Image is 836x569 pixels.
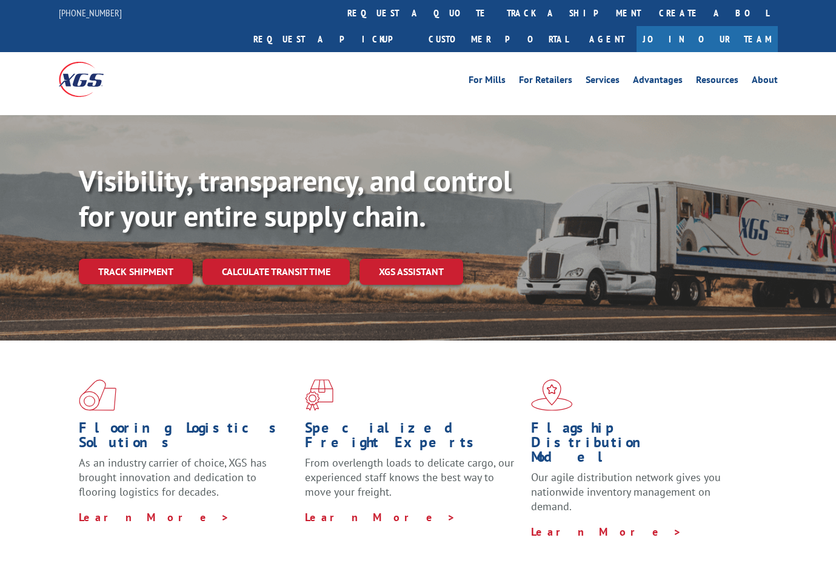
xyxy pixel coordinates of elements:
[531,525,682,539] a: Learn More >
[79,259,193,284] a: Track shipment
[305,379,333,411] img: xgs-icon-focused-on-flooring-red
[633,75,683,88] a: Advantages
[420,26,577,52] a: Customer Portal
[586,75,620,88] a: Services
[531,379,573,411] img: xgs-icon-flagship-distribution-model-red
[79,510,230,524] a: Learn More >
[359,259,463,285] a: XGS ASSISTANT
[79,162,512,235] b: Visibility, transparency, and control for your entire supply chain.
[577,26,637,52] a: Agent
[59,7,122,19] a: [PHONE_NUMBER]
[244,26,420,52] a: Request a pickup
[305,456,522,510] p: From overlength loads to delicate cargo, our experienced staff knows the best way to move your fr...
[752,75,778,88] a: About
[305,510,456,524] a: Learn More >
[469,75,506,88] a: For Mills
[519,75,572,88] a: For Retailers
[637,26,778,52] a: Join Our Team
[305,421,522,456] h1: Specialized Freight Experts
[696,75,738,88] a: Resources
[79,379,116,411] img: xgs-icon-total-supply-chain-intelligence-red
[79,421,296,456] h1: Flooring Logistics Solutions
[531,470,721,513] span: Our agile distribution network gives you nationwide inventory management on demand.
[531,421,748,470] h1: Flagship Distribution Model
[79,456,267,499] span: As an industry carrier of choice, XGS has brought innovation and dedication to flooring logistics...
[202,259,350,285] a: Calculate transit time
